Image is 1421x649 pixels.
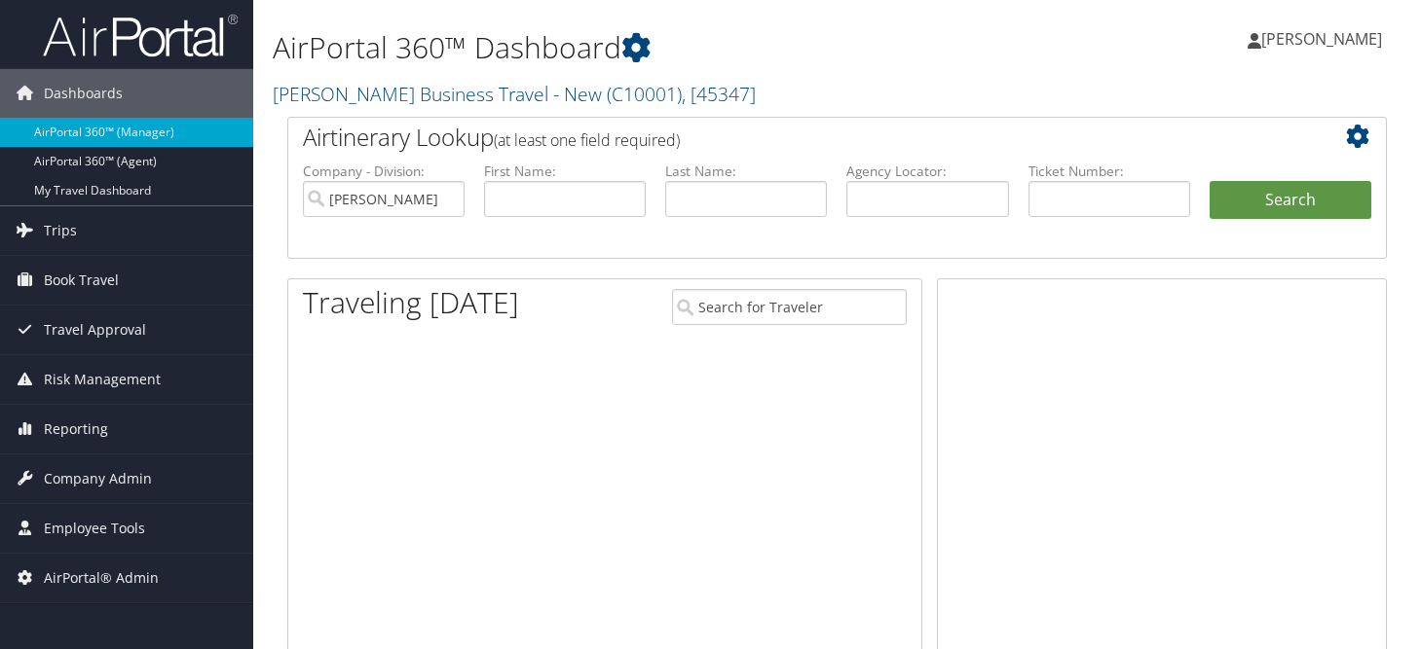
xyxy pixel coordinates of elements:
span: [PERSON_NAME] [1261,28,1382,50]
span: Book Travel [44,256,119,305]
span: Trips [44,206,77,255]
span: Employee Tools [44,504,145,553]
label: First Name: [484,162,646,181]
span: Dashboards [44,69,123,118]
h1: AirPortal 360™ Dashboard [273,27,1026,68]
label: Agency Locator: [846,162,1008,181]
h2: Airtinerary Lookup [303,121,1280,154]
input: Search for Traveler [672,289,907,325]
span: Reporting [44,405,108,453]
button: Search [1210,181,1371,220]
span: Travel Approval [44,306,146,354]
label: Last Name: [665,162,827,181]
span: Risk Management [44,355,161,404]
span: (at least one field required) [494,129,680,151]
label: Company - Division: [303,162,465,181]
img: airportal-logo.png [43,13,238,58]
span: Company Admin [44,454,152,503]
a: [PERSON_NAME] Business Travel - New [273,81,756,107]
span: AirPortal® Admin [44,554,159,602]
span: ( C10001 ) [607,81,682,107]
a: [PERSON_NAME] [1248,10,1402,68]
label: Ticket Number: [1028,162,1190,181]
h1: Traveling [DATE] [303,282,519,323]
span: , [ 45347 ] [682,81,756,107]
